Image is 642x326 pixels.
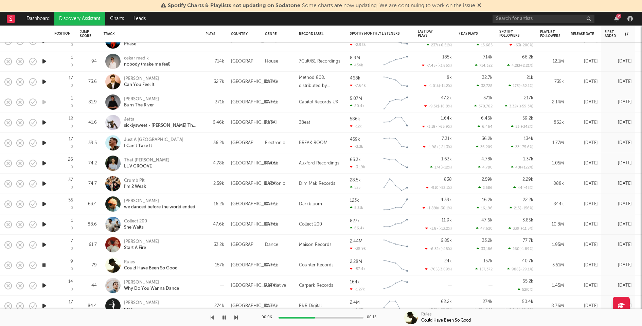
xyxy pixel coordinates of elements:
[124,184,146,190] div: I'm 2 Weak
[425,226,452,231] div: -1.8k ( -13.2 % )
[231,119,277,127] div: [GEOGRAPHIC_DATA]
[441,198,452,202] div: 4.39k
[478,185,493,190] div: 2,586
[380,114,411,131] svg: Chart title
[299,119,310,127] div: 3Beat
[80,159,97,167] div: 74.2
[523,198,533,202] div: 22.2k
[265,119,273,127] div: Pop
[124,116,197,123] div: Jetta
[430,165,452,169] div: 174 ( +12 % )
[124,137,183,149] a: Just A [GEOGRAPHIC_DATA]I Can't Take It
[124,198,195,210] a: [PERSON_NAME]we danced before the world ended
[350,300,360,305] div: 2.4M
[265,139,285,147] div: Electronic
[350,104,364,108] div: 80.4k
[71,84,73,88] div: 0
[71,218,73,223] div: 1
[477,43,493,47] div: 15,685
[105,12,129,25] a: Charts
[168,3,300,8] span: Spotify Charts & Playlists not updating on Sodatone
[71,288,73,292] div: 0
[523,238,533,243] div: 77.7k
[265,282,286,290] div: Alternative
[511,145,533,149] div: 33 ( -75.6 % )
[124,279,179,292] a: [PERSON_NAME]Why Do You Wanna Dance
[507,267,533,271] div: 986 ( +29.1 % )
[124,300,159,306] div: [PERSON_NAME]
[80,139,97,147] div: 39.5
[509,226,533,231] div: 339 ( +11.5 % )
[350,185,360,189] div: 525
[231,98,277,106] div: [GEOGRAPHIC_DATA]
[518,287,533,292] div: 52 ( 0 % )
[299,241,332,249] div: Maison Records
[206,32,215,36] div: Plays
[605,180,632,188] div: [DATE]
[605,98,632,106] div: [DATE]
[380,73,411,90] svg: Chart title
[124,137,183,143] div: Just A [GEOGRAPHIC_DATA]
[124,55,171,61] div: oskar med k
[522,279,533,284] div: 65.2k
[510,43,533,47] div: -63 ( -200 % )
[571,119,598,127] div: [DATE]
[350,280,360,284] div: 164k
[71,227,73,231] div: 0
[69,137,73,141] div: 17
[447,75,452,80] div: 8k
[350,267,365,271] div: -57.4k
[507,63,533,68] div: 4.2k ( +2.21 % )
[508,247,533,251] div: 260 ( -1.89 % )
[124,76,159,88] a: [PERSON_NAME]Can You Feel It
[441,96,452,100] div: 47.2k
[350,219,360,223] div: 827k
[299,74,343,90] div: Method 808, distributed by gamma.
[380,196,411,213] svg: Chart title
[206,57,224,66] div: 714k
[350,124,362,128] div: -12k
[605,261,632,269] div: [DATE]
[442,55,452,59] div: 185k
[124,41,159,47] div: Phase
[483,55,493,59] div: 714k
[265,241,278,249] div: Dance
[299,139,327,147] div: BREAK ROOM
[71,105,73,108] div: 0
[124,116,197,129] a: Jettasicklysweet - [PERSON_NAME] The Child Remix
[422,63,452,68] div: -7.45k ( -3.86 % )
[571,261,598,269] div: [DATE]
[350,63,363,67] div: 434k
[299,200,322,208] div: Darkbloom
[571,139,598,147] div: [DATE]
[54,32,71,36] div: Position
[70,259,73,264] div: 9
[71,268,73,271] div: 0
[265,159,278,167] div: House
[380,277,411,294] svg: Chart title
[380,257,411,274] svg: Chart title
[124,157,170,163] div: That [PERSON_NAME]
[459,32,482,36] div: 7 Day Plays
[524,137,533,141] div: 134k
[350,56,360,60] div: 8.9M
[124,245,159,251] div: Start A Fire
[231,159,277,167] div: [GEOGRAPHIC_DATA]
[571,220,598,229] div: [DATE]
[477,247,493,251] div: 33,186
[124,286,179,292] div: Why Do You Wanna Dance
[206,119,224,127] div: 6.46k
[423,145,452,149] div: -1.98k ( -21.3 % )
[206,241,224,249] div: 33.2k
[571,282,598,290] div: [DATE]
[124,218,147,224] div: Collect 200
[422,124,452,129] div: -3.18k ( -65.9 % )
[522,300,533,304] div: 50.4k
[483,259,493,263] div: 157k
[265,98,278,106] div: Dance
[424,84,452,88] div: -1.01k ( -11.2 % )
[380,134,411,151] svg: Chart title
[380,236,411,253] svg: Chart title
[124,300,159,312] a: [PERSON_NAME]s.o.s
[124,96,159,108] a: [PERSON_NAME]Burn The River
